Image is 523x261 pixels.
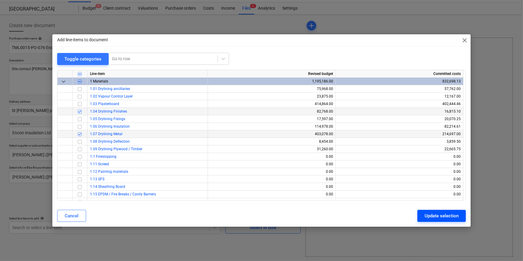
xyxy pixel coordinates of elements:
[210,176,333,183] div: 0.00
[90,87,130,91] a: 1.01 Drylining ancillaries
[338,93,461,100] div: 12,167.00
[90,169,128,174] a: 1.12 Painting materials
[90,192,156,196] a: 1.15 EPDM / Fire Breaks / Cavity Barriers
[57,37,108,43] p: Add line-items to document
[210,93,333,100] div: 23,875.00
[90,162,109,166] a: 1.11 Screed
[338,138,461,145] div: 3,859.50
[90,185,125,189] a: 1.14 Sheathing Board
[210,85,333,93] div: 75,968.00
[90,139,130,144] a: 1.08 Drylining Deflection
[90,124,130,129] a: 1.06 Drylining Insulation
[210,123,333,130] div: 114,978.00
[90,102,119,106] a: 1.03 Plasterboard
[210,198,333,206] div: 0.00
[210,168,333,176] div: 0.00
[90,94,133,98] a: 1.02 Vapour Control Layer
[90,154,116,159] a: 1.1 Firestopping
[210,191,333,198] div: 0.00
[338,108,461,115] div: 16,815.10
[338,78,461,85] div: 832,698.13
[90,147,142,151] a: 1.09 Drylining Plywood / Timber
[64,55,101,63] div: Toggle categories
[90,132,122,136] a: 1.07 Drylining Metal
[57,210,86,222] button: Cancel
[210,130,333,138] div: 403,078.00
[57,53,109,65] button: Toggle categories
[210,145,333,153] div: 31,260.00
[210,138,333,145] div: 8,454.00
[88,70,208,78] div: Line-item
[210,160,333,168] div: 0.00
[210,108,333,115] div: 82,768.00
[338,130,461,138] div: 214,697.00
[208,70,336,78] div: Revised budget
[338,176,461,183] div: 0.00
[338,183,461,191] div: 0.00
[90,109,127,113] a: 1.04 Drylining Finishes
[90,79,108,83] span: 1 Materials
[338,115,461,123] div: 20,070.25
[336,70,463,78] div: Committed costs
[338,145,461,153] div: 22,665.75
[338,198,461,206] div: 0.00
[417,210,466,222] button: Update selection
[90,117,125,121] a: 1.05 Drylining Fixings
[338,85,461,93] div: 57,762.00
[210,100,333,108] div: 414,864.00
[210,153,333,160] div: 0.00
[338,160,461,168] div: 0.00
[210,115,333,123] div: 17,597.00
[461,37,468,44] span: close
[60,78,67,85] span: keyboard_arrow_down
[338,153,461,160] div: 0.00
[90,200,131,204] a: 1.16 Cladding Ancillaries
[338,191,461,198] div: 0.00
[90,177,104,181] a: 1.13 SFS
[210,183,333,191] div: 0.00
[425,212,459,220] div: Update selection
[210,78,333,85] div: 1,195,186.00
[338,123,461,130] div: 82,214.61
[338,100,461,108] div: 402,444.46
[338,168,461,176] div: 0.00
[65,212,79,220] div: Cancel
[493,232,523,261] iframe: Chat Widget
